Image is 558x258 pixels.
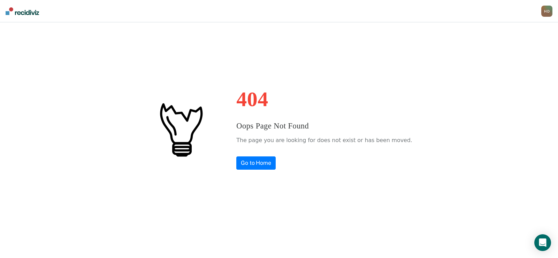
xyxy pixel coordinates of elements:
[146,94,215,164] img: #
[541,6,552,17] button: HD
[541,6,552,17] div: H D
[236,135,412,146] p: The page you are looking for does not exist or has been moved.
[236,120,412,132] h3: Oops Page Not Found
[236,156,276,170] a: Go to Home
[236,89,412,110] h1: 404
[6,7,39,15] img: Recidiviz
[534,234,551,251] div: Open Intercom Messenger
